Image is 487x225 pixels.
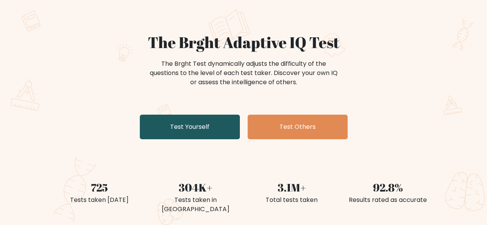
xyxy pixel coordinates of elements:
[152,179,239,195] div: 304K+
[140,115,240,139] a: Test Yourself
[56,179,143,195] div: 725
[56,195,143,205] div: Tests taken [DATE]
[152,195,239,214] div: Tests taken in [GEOGRAPHIC_DATA]
[345,179,432,195] div: 92.8%
[345,195,432,205] div: Results rated as accurate
[147,59,340,87] div: The Brght Test dynamically adjusts the difficulty of the questions to the level of each test take...
[248,195,335,205] div: Total tests taken
[248,179,335,195] div: 3.1M+
[56,33,432,52] h1: The Brght Adaptive IQ Test
[248,115,348,139] a: Test Others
